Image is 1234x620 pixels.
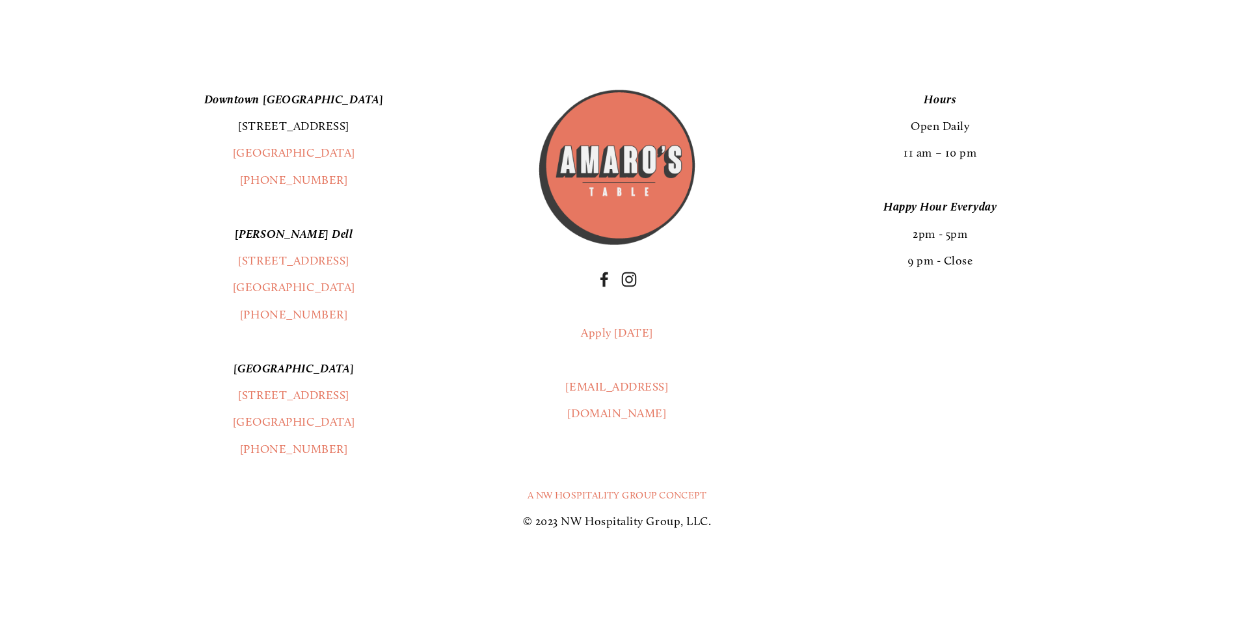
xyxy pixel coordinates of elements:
[234,361,355,376] em: [GEOGRAPHIC_DATA]
[240,173,348,187] a: [PHONE_NUMBER]
[233,280,355,294] a: [GEOGRAPHIC_DATA]
[720,86,1160,167] p: Open Daily 11 am – 10 pm
[235,227,353,241] em: [PERSON_NAME] Dell
[240,307,348,322] a: [PHONE_NUMBER]
[621,272,637,287] a: Instagram
[233,146,355,160] a: [GEOGRAPHIC_DATA]
[238,119,349,133] a: [STREET_ADDRESS]
[581,326,652,340] a: Apply [DATE]
[233,388,355,429] a: [STREET_ADDRESS][GEOGRAPHIC_DATA]
[597,272,612,287] a: Facebook
[528,489,707,501] a: A NW Hospitality Group Concept
[565,380,668,420] a: [EMAIL_ADDRESS][DOMAIN_NAME]
[536,86,699,249] img: Amaros_Logo.png
[238,253,349,268] a: [STREET_ADDRESS]
[74,508,1160,535] p: © 2023 NW Hospitality Group, LLC.
[240,442,348,456] a: [PHONE_NUMBER]
[883,200,997,214] em: Happy Hour Everyday
[720,194,1160,274] p: 2pm - 5pm 9 pm - Close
